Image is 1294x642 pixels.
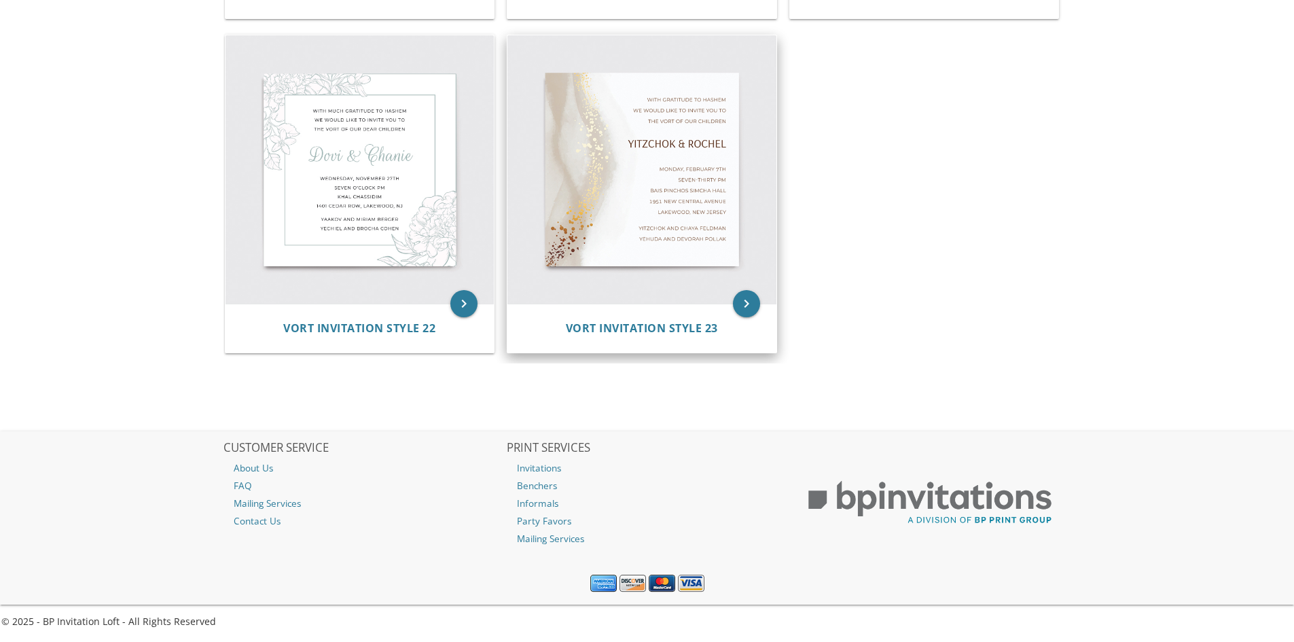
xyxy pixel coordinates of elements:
span: Vort Invitation Style 22 [283,321,435,336]
a: Invitations [507,459,788,477]
h2: CUSTOMER SERVICE [223,442,505,455]
img: Vort Invitation Style 23 [507,35,776,304]
a: Mailing Services [223,495,505,512]
a: Informals [507,495,788,512]
a: keyboard_arrow_right [733,290,760,317]
a: Benchers [507,477,788,495]
img: Visa [678,575,704,592]
a: Contact Us [223,512,505,530]
a: About Us [223,459,505,477]
h2: PRINT SERVICES [507,442,788,455]
a: keyboard_arrow_right [450,290,478,317]
span: Vort Invitation Style 23 [566,321,718,336]
img: BP Print Group [789,469,1071,537]
a: FAQ [223,477,505,495]
a: Party Favors [507,512,788,530]
img: Vort Invitation Style 22 [226,35,495,304]
a: Vort Invitation Style 22 [283,322,435,335]
a: Vort Invitation Style 23 [566,322,718,335]
img: American Express [590,575,617,592]
img: Discover [619,575,646,592]
a: Mailing Services [507,530,788,548]
img: MasterCard [649,575,675,592]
